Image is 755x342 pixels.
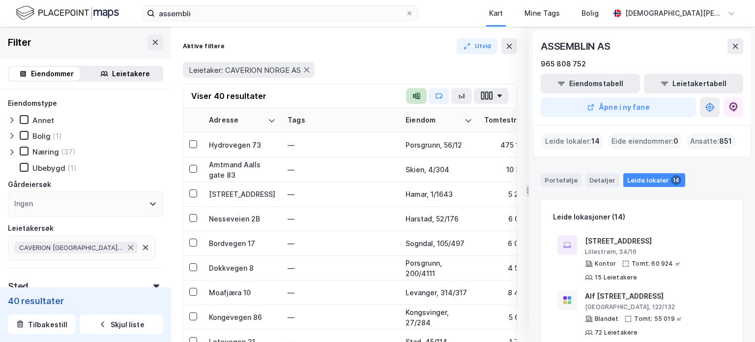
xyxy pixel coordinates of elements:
[484,140,536,150] div: 475 160 ㎡
[457,38,498,54] button: Utvid
[686,133,736,149] div: Ansatte :
[406,287,472,298] div: Levanger, 314/317
[673,135,678,147] span: 0
[288,162,394,178] div: —
[288,260,394,276] div: —
[80,314,163,334] button: Skjul liste
[484,263,536,273] div: 4 526 ㎡
[32,116,54,125] div: Annet
[719,135,732,147] span: 851
[623,173,685,187] div: Leide lokaler
[484,214,536,224] div: 6 005 ㎡
[406,214,472,224] div: Harstad, 52/176
[209,189,276,199] div: [STREET_ADDRESS]
[209,116,264,125] div: Adresse
[541,38,612,54] div: ASSEMBLIN AS
[8,97,57,109] div: Eiendomstype
[8,314,76,334] button: Tilbakestill
[585,303,726,311] div: [GEOGRAPHIC_DATA], 122/132
[484,287,536,298] div: 8 458 ㎡
[61,147,76,156] div: (37)
[541,133,604,149] div: Leide lokaler :
[16,4,119,22] img: logo.f888ab2527a4732fd821a326f86c7f29.svg
[288,310,394,325] div: —
[288,285,394,301] div: —
[644,74,743,93] button: Leietakertabell
[209,214,276,224] div: Nesseveien 2B
[595,329,638,337] div: 72 Leietakere
[585,173,619,187] div: Detaljer
[541,74,640,93] button: Eiendomstabell
[608,133,682,149] div: Eide eiendommer :
[406,307,472,328] div: Kongsvinger, 27/284
[8,222,54,234] div: Leietakersøk
[53,131,62,141] div: (1)
[585,248,726,256] div: Lillestrøm, 34/16
[209,263,276,273] div: Dokkvegen 8
[209,140,276,150] div: Hydrovegen 73
[591,135,600,147] span: 14
[585,235,726,247] div: [STREET_ADDRESS]
[595,274,638,281] div: 15 Leietakere
[31,68,74,80] div: Eiendommer
[32,147,59,156] div: Næring
[484,312,536,322] div: 5 653 ㎡
[595,260,616,268] div: Kontor
[191,90,266,102] div: Viser 40 resultater
[553,211,625,223] div: Leide lokasjoner (14)
[406,258,472,279] div: Porsgrunn, 200/4111
[406,238,472,249] div: Sogndal, 105/497
[209,238,276,249] div: Bordvegen 17
[288,187,394,202] div: —
[14,198,33,210] div: Ingen
[155,6,406,21] input: Søk på adresse, matrikkel, gårdeiere, leietakere eller personer
[288,211,394,227] div: —
[406,116,461,125] div: Eiendom
[706,295,755,342] iframe: Chat Widget
[67,163,77,173] div: (1)
[595,315,618,323] div: Blandet
[406,164,472,175] div: Skien, 4/304
[406,140,472,150] div: Porsgrunn, 56/12
[632,260,681,268] div: Tomt: 60 924 ㎡
[625,7,724,19] div: [DEMOGRAPHIC_DATA][PERSON_NAME]
[671,175,681,185] div: 14
[484,116,524,125] div: Tomtestr.
[19,244,125,251] span: CAVERION [GEOGRAPHIC_DATA] AS
[288,236,394,251] div: —
[484,164,536,175] div: 10 381 ㎡
[288,116,394,125] div: Tags
[209,287,276,298] div: Moafjæra 10
[189,65,301,75] span: Leietaker: CAVERION NORGE AS
[484,189,536,199] div: 5 236 ㎡
[541,58,586,70] div: 965 808 752
[32,163,65,173] div: Ubebygd
[288,137,394,153] div: —
[524,7,560,19] div: Mine Tags
[8,34,31,50] div: Filter
[112,68,150,80] div: Leietakere
[183,42,225,50] div: Aktive filtere
[706,295,755,342] div: Kontrollprogram for chat
[32,131,51,141] div: Bolig
[8,179,51,190] div: Gårdeiersøk
[406,189,472,199] div: Hamar, 1/1643
[489,7,503,19] div: Kart
[8,280,29,292] div: Sted
[541,173,581,187] div: Portefølje
[484,238,536,249] div: 6 092 ㎡
[8,295,163,307] div: 40 resultater
[585,290,726,302] div: Alf [STREET_ADDRESS]
[581,7,599,19] div: Bolig
[209,312,276,322] div: Kongevegen 86
[209,159,276,180] div: Amtmand Aalls gate 83
[541,97,696,117] button: Åpne i ny fane
[634,315,682,323] div: Tomt: 55 019 ㎡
